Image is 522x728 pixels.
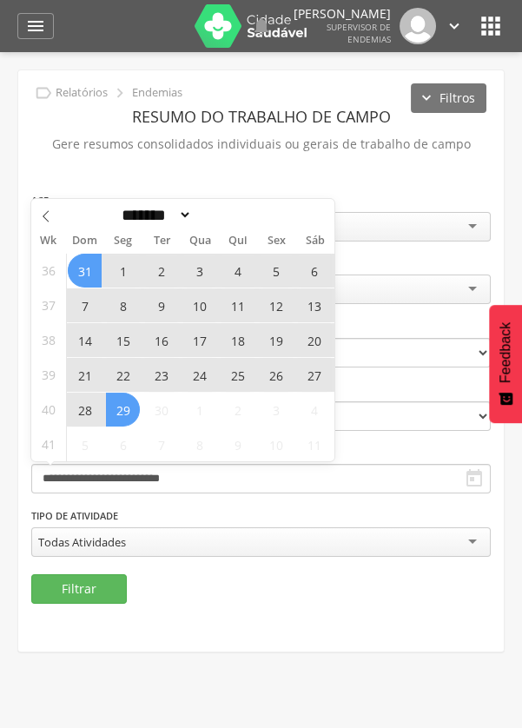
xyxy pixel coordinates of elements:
[297,288,331,322] span: Setembro 13, 2025
[259,427,293,461] span: Outubro 10, 2025
[297,323,331,357] span: Setembro 20, 2025
[144,323,178,357] span: Setembro 16, 2025
[221,323,254,357] span: Setembro 18, 2025
[297,427,331,461] span: Outubro 11, 2025
[259,358,293,392] span: Setembro 26, 2025
[445,17,464,36] i: 
[31,194,49,208] label: ACE
[182,254,216,288] span: Setembro 3, 2025
[297,358,331,392] span: Setembro 27, 2025
[68,393,102,427] span: Setembro 28, 2025
[144,427,178,461] span: Outubro 7, 2025
[42,427,56,461] span: 41
[259,393,293,427] span: Outubro 3, 2025
[257,235,295,247] span: Sex
[66,235,104,247] span: Dom
[68,323,102,357] span: Setembro 14, 2025
[116,206,193,224] select: Month
[68,254,102,288] span: Agosto 31, 2025
[106,323,140,357] span: Setembro 15, 2025
[327,21,391,45] span: Supervisor de Endemias
[106,254,140,288] span: Setembro 1, 2025
[251,16,272,36] i: 
[219,235,257,247] span: Qui
[411,83,486,113] button: Filtros
[31,101,491,132] header: Resumo do Trabalho de Campo
[259,323,293,357] span: Setembro 19, 2025
[56,86,108,100] p: Relatórios
[221,288,254,322] span: Setembro 11, 2025
[221,358,254,392] span: Setembro 25, 2025
[106,358,140,392] span: Setembro 22, 2025
[294,8,391,20] p: [PERSON_NAME]
[297,393,331,427] span: Outubro 4, 2025
[221,393,254,427] span: Outubro 2, 2025
[17,13,54,39] a: 
[182,323,216,357] span: Setembro 17, 2025
[106,427,140,461] span: Outubro 6, 2025
[42,254,56,288] span: 36
[132,86,182,100] p: Endemias
[144,288,178,322] span: Setembro 9, 2025
[296,235,334,247] span: Sáb
[31,132,491,156] p: Gere resumos consolidados individuais ou gerais de trabalho de campo
[42,288,56,322] span: 37
[68,427,102,461] span: Outubro 5, 2025
[34,83,53,103] i: 
[489,305,522,423] button: Feedback - Mostrar pesquisa
[445,8,464,44] a: 
[251,8,272,44] a: 
[68,288,102,322] span: Setembro 7, 2025
[38,534,126,550] div: Todas Atividades
[182,393,216,427] span: Outubro 1, 2025
[31,574,127,604] button: Filtrar
[144,358,178,392] span: Setembro 23, 2025
[104,235,142,247] span: Seg
[31,228,66,253] span: Wk
[498,322,513,383] span: Feedback
[110,83,129,103] i: 
[42,358,56,392] span: 39
[106,288,140,322] span: Setembro 8, 2025
[42,323,56,357] span: 38
[25,16,46,36] i: 
[181,235,219,247] span: Qua
[192,206,249,224] input: Year
[259,288,293,322] span: Setembro 12, 2025
[221,254,254,288] span: Setembro 4, 2025
[182,427,216,461] span: Outubro 8, 2025
[182,358,216,392] span: Setembro 24, 2025
[106,393,140,427] span: Setembro 29, 2025
[182,288,216,322] span: Setembro 10, 2025
[42,393,56,427] span: 40
[31,509,118,523] label: Tipo de Atividade
[68,358,102,392] span: Setembro 21, 2025
[477,12,505,40] i: 
[144,254,178,288] span: Setembro 2, 2025
[221,427,254,461] span: Outubro 9, 2025
[144,393,178,427] span: Setembro 30, 2025
[142,235,181,247] span: Ter
[464,468,485,489] i: 
[259,254,293,288] span: Setembro 5, 2025
[297,254,331,288] span: Setembro 6, 2025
